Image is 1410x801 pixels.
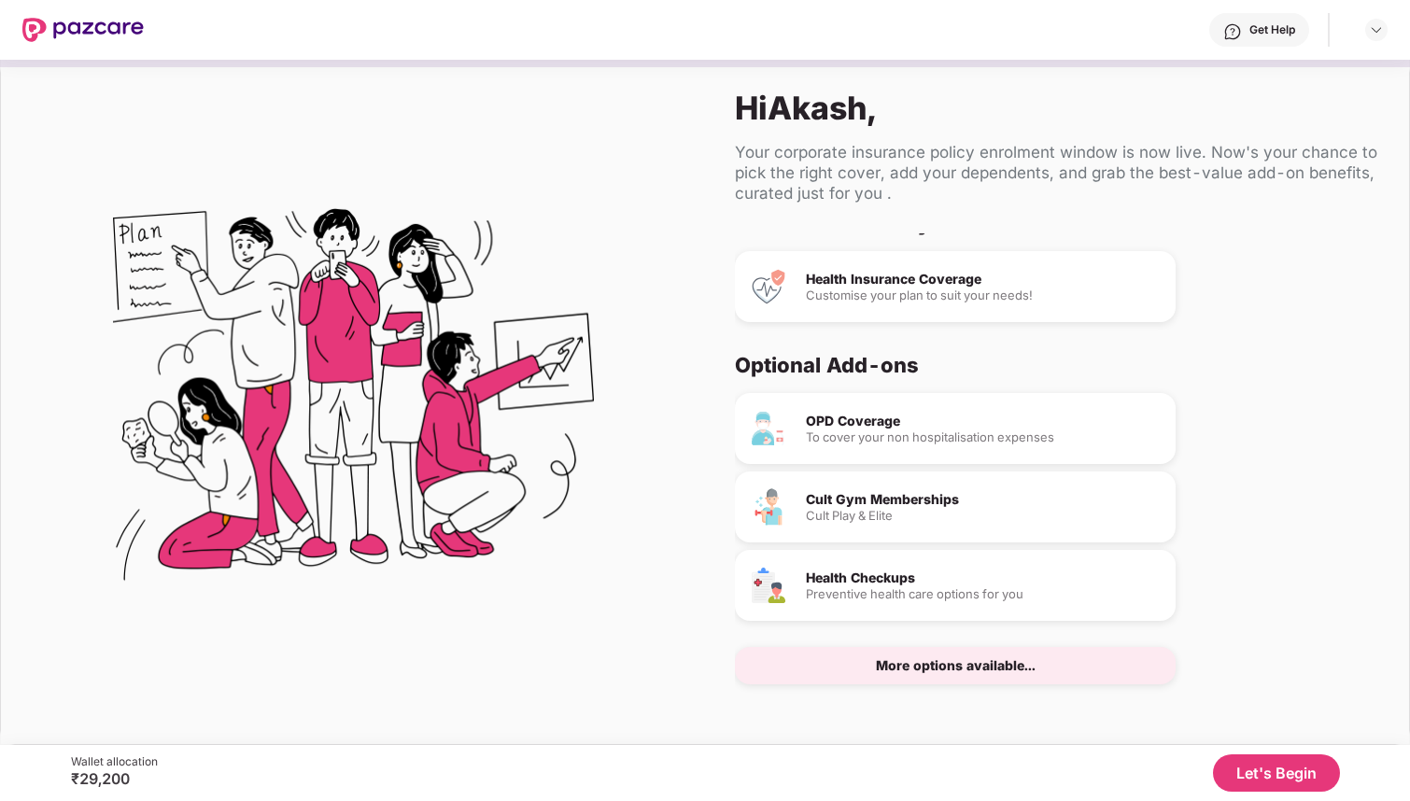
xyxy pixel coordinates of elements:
[750,488,787,526] img: Cult Gym Memberships
[750,567,787,604] img: Health Checkups
[113,161,594,641] img: Flex Benefits Illustration
[71,769,158,788] div: ₹29,200
[71,754,158,769] div: Wallet allocation
[735,352,1364,378] div: Optional Add-ons
[1249,22,1295,37] div: Get Help
[806,571,1161,584] div: Health Checkups
[1223,22,1242,41] img: svg+xml;base64,PHN2ZyBpZD0iSGVscC0zMngzMiIgeG1sbnM9Imh0dHA6Ly93d3cudzMub3JnLzIwMDAvc3ZnIiB3aWR0aD...
[806,273,1161,286] div: Health Insurance Coverage
[806,510,1161,522] div: Cult Play & Elite
[806,588,1161,600] div: Preventive health care options for you
[806,289,1161,302] div: Customise your plan to suit your needs!
[735,142,1379,204] div: Your corporate insurance policy enrolment window is now live. Now's your chance to pick the right...
[22,18,144,42] img: New Pazcare Logo
[806,415,1161,428] div: OPD Coverage
[750,268,787,305] img: Health Insurance Coverage
[806,431,1161,443] div: To cover your non hospitalisation expenses
[750,410,787,447] img: OPD Coverage
[735,89,1379,127] div: Hi Akash ,
[1369,22,1384,37] img: svg+xml;base64,PHN2ZyBpZD0iRHJvcGRvd24tMzJ4MzIiIHhtbG5zPSJodHRwOi8vd3d3LnczLm9yZy8yMDAwL3N2ZyIgd2...
[1213,754,1340,792] button: Let's Begin
[876,659,1036,672] div: More options available...
[806,493,1161,506] div: Cult Gym Memberships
